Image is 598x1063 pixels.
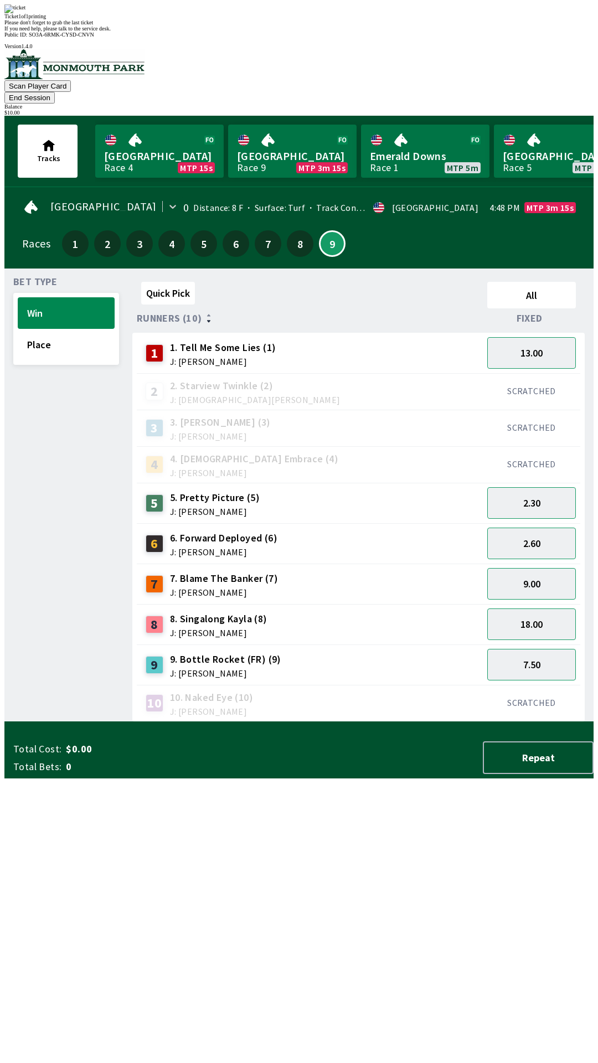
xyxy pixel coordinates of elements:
span: 4 [161,240,182,247]
span: 7. Blame The Banker (7) [170,571,278,586]
span: J: [PERSON_NAME] [170,628,267,637]
button: 4 [158,230,185,257]
span: J: [PERSON_NAME] [170,357,276,366]
span: 9.00 [523,577,540,590]
span: Bet Type [13,277,57,286]
span: 2.30 [523,497,540,509]
button: Tracks [18,125,78,178]
span: J: [PERSON_NAME] [170,669,281,678]
span: 6 [225,240,246,247]
span: MTP 3m 15s [298,163,346,172]
div: 5 [146,494,163,512]
span: 1. Tell Me Some Lies (1) [170,340,276,355]
span: J: [PERSON_NAME] [170,548,277,556]
div: 10 [146,694,163,712]
span: Quick Pick [146,287,190,300]
div: Race 9 [237,163,266,172]
div: Races [22,239,50,248]
span: 8 [290,240,311,247]
div: Balance [4,104,594,110]
div: 0 [183,203,189,212]
span: If you need help, please talk to the service desk. [4,25,111,32]
span: Surface: Turf [243,202,305,213]
button: Repeat [483,741,594,774]
span: 5. Pretty Picture (5) [170,491,260,505]
span: Total Cost: [13,742,61,756]
a: [GEOGRAPHIC_DATA]Race 9MTP 3m 15s [228,125,357,178]
span: 2. Starview Twinkle (2) [170,379,341,393]
span: Distance: 8 F [193,202,243,213]
img: ticket [4,4,25,13]
span: MTP 15s [180,163,213,172]
div: 9 [146,656,163,674]
span: Repeat [493,751,584,764]
div: Public ID: [4,32,594,38]
span: 4:48 PM [489,203,520,212]
div: 4 [146,456,163,473]
div: 2 [146,383,163,400]
span: MTP 3m 15s [527,203,574,212]
div: [GEOGRAPHIC_DATA] [392,203,478,212]
span: 3. [PERSON_NAME] (3) [170,415,271,430]
span: J: [PERSON_NAME] [170,707,253,716]
div: SCRATCHED [487,422,576,433]
span: 9 [323,241,342,246]
span: 0 [66,760,240,773]
button: 7 [255,230,281,257]
button: 2 [94,230,121,257]
span: Emerald Downs [370,149,481,163]
span: Win [27,307,105,319]
span: 7 [257,240,279,247]
div: $ 10.00 [4,110,594,116]
div: 8 [146,616,163,633]
button: Scan Player Card [4,80,71,92]
button: End Session [4,92,55,104]
a: [GEOGRAPHIC_DATA]Race 4MTP 15s [95,125,224,178]
div: 1 [146,344,163,362]
span: J: [PERSON_NAME] [170,588,278,597]
div: Race 1 [370,163,399,172]
div: Race 4 [104,163,133,172]
div: Fixed [483,313,580,324]
span: Track Condition: Firm [305,202,403,213]
span: 6. Forward Deployed (6) [170,531,277,545]
span: Total Bets: [13,760,61,773]
button: 5 [190,230,217,257]
span: 4. [DEMOGRAPHIC_DATA] Embrace (4) [170,452,338,466]
button: 2.60 [487,528,576,559]
a: Emerald DownsRace 1MTP 5m [361,125,489,178]
div: Race 5 [503,163,532,172]
span: 7.50 [523,658,540,671]
button: 9.00 [487,568,576,600]
span: 10. Naked Eye (10) [170,690,253,705]
span: 5 [193,240,214,247]
span: 13.00 [520,347,543,359]
div: 7 [146,575,163,593]
div: Runners (10) [137,313,483,324]
button: 2.30 [487,487,576,519]
button: Win [18,297,115,329]
span: [GEOGRAPHIC_DATA] [104,149,215,163]
span: MTP 5m [447,163,478,172]
div: SCRATCHED [487,697,576,708]
span: All [492,289,571,302]
span: SO3A-6RMK-CYSD-CNVN [29,32,94,38]
span: J: [PERSON_NAME] [170,432,271,441]
span: J: [PERSON_NAME] [170,507,260,516]
button: All [487,282,576,308]
img: venue logo [4,49,145,79]
span: J: [DEMOGRAPHIC_DATA][PERSON_NAME] [170,395,341,404]
span: 9. Bottle Rocket (FR) (9) [170,652,281,667]
button: 3 [126,230,153,257]
div: SCRATCHED [487,385,576,396]
span: Fixed [517,314,543,323]
div: Please don't forget to grab the last ticket [4,19,594,25]
span: 18.00 [520,618,543,631]
button: 7.50 [487,649,576,680]
span: J: [PERSON_NAME] [170,468,338,477]
button: 6 [223,230,249,257]
button: 18.00 [487,608,576,640]
button: 1 [62,230,89,257]
div: Version 1.4.0 [4,43,594,49]
div: 6 [146,535,163,553]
